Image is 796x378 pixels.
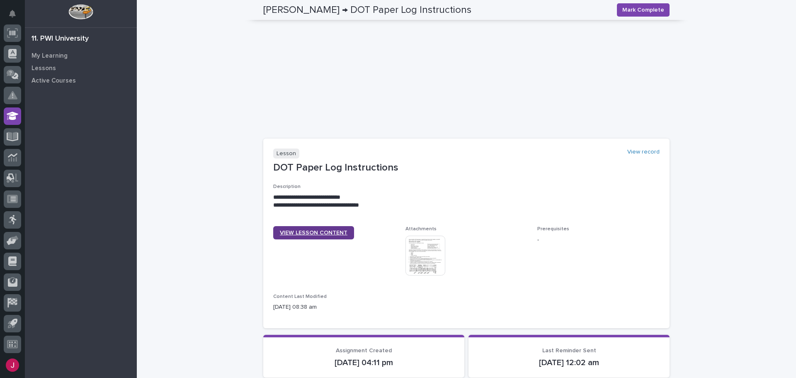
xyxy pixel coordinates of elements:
p: Lessons [32,65,56,72]
span: Assignment Created [336,348,392,354]
p: [DATE] 12:02 am [478,358,660,368]
span: Attachments [405,227,437,232]
p: My Learning [32,52,68,60]
h2: [PERSON_NAME] → DOT Paper Log Instructions [263,4,471,16]
span: VIEW LESSON CONTENT [280,230,347,236]
p: [DATE] 08:38 am [273,303,396,312]
button: Notifications [4,5,21,22]
button: Mark Complete [617,3,670,17]
div: 11. PWI University [32,34,89,44]
div: Notifications [10,10,21,23]
span: Last Reminder Sent [542,348,596,354]
a: My Learning [25,49,137,62]
a: Lessons [25,62,137,74]
span: Mark Complete [622,6,664,14]
span: Description [273,184,301,189]
p: Active Courses [32,77,76,85]
p: DOT Paper Log Instructions [273,162,660,174]
img: Workspace Logo [68,4,93,20]
button: users-avatar [4,356,21,374]
a: VIEW LESSON CONTENT [273,226,354,239]
p: - [537,236,660,244]
a: View record [627,149,660,156]
span: Content Last Modified [273,294,327,299]
span: Prerequisites [537,227,569,232]
p: [DATE] 04:11 pm [273,358,454,368]
a: Active Courses [25,74,137,87]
